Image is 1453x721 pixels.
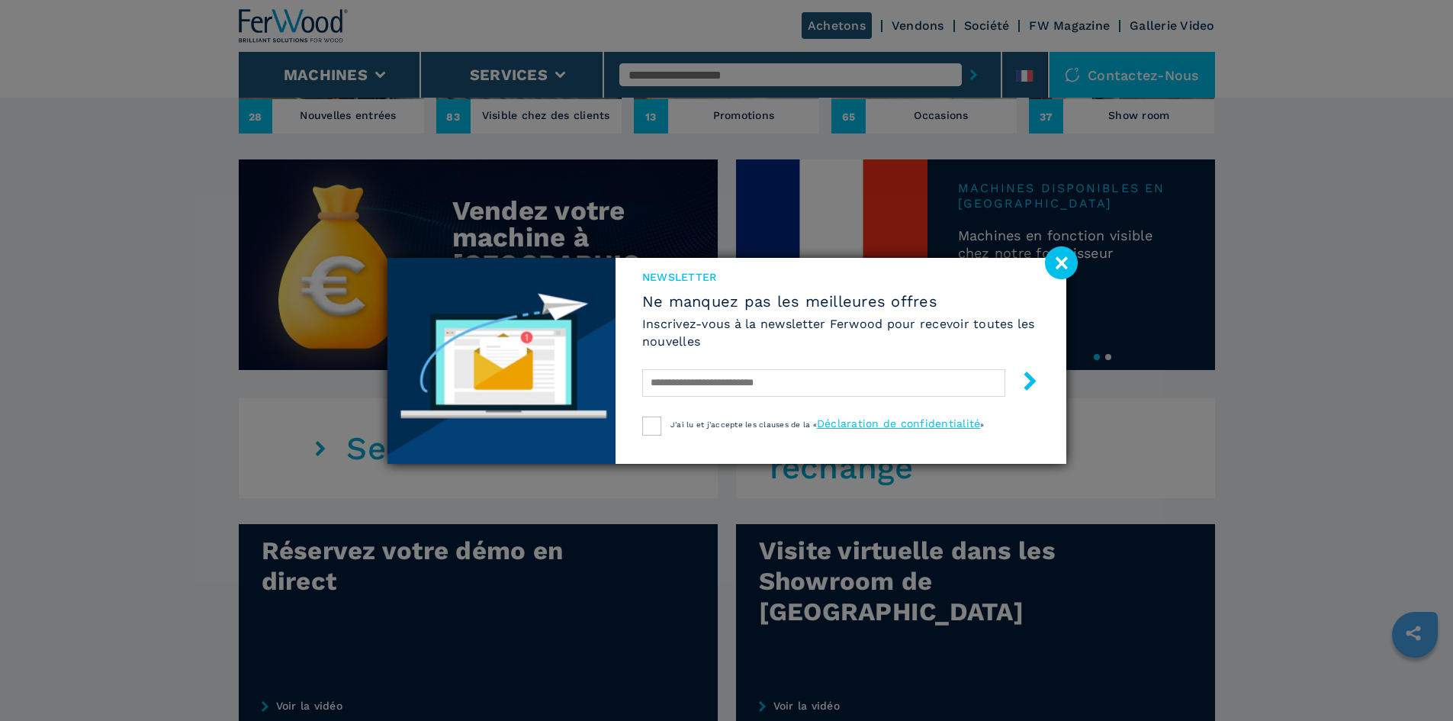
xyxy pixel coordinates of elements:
a: Déclaration de confidentialité [817,417,981,430]
button: submit-button [1005,365,1040,401]
span: J'ai lu et j'accepte les clauses de la « [670,420,817,429]
h6: Inscrivez-vous à la newsletter Ferwood pour recevoir toutes les nouvelles [642,315,1040,350]
span: » [980,420,984,429]
span: Ne manquez pas les meilleures offres [642,292,1040,311]
span: Newsletter [642,269,1040,285]
img: Newsletter image [387,258,616,464]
